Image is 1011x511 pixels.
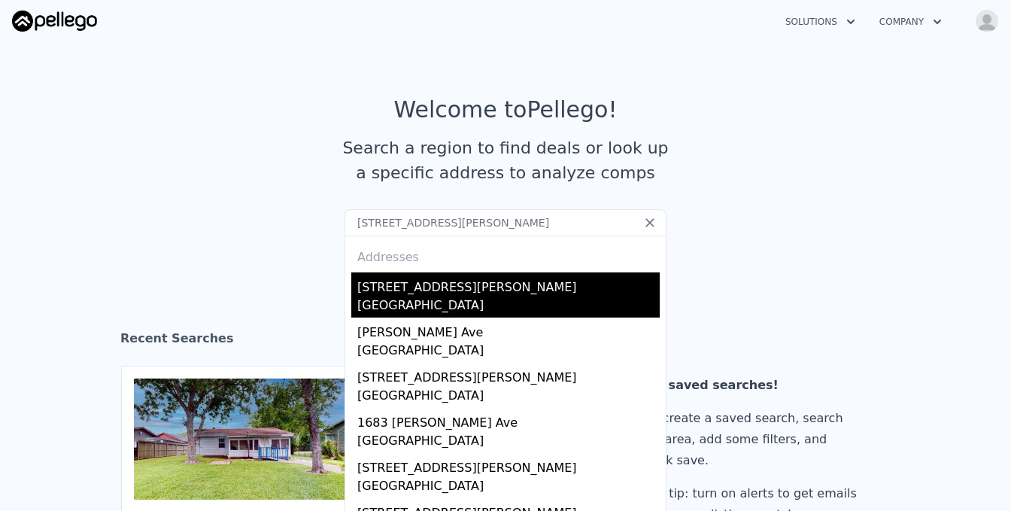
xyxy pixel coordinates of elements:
img: avatar [975,9,999,33]
div: To create a saved search, search an area, add some filters, and click save. [646,408,863,471]
input: Search an address or region... [345,209,666,236]
div: Welcome to Pellego ! [394,96,618,123]
div: Addresses [351,236,660,272]
div: No saved searches! [646,375,863,396]
div: [GEOGRAPHIC_DATA] [357,342,660,363]
div: [GEOGRAPHIC_DATA] [357,297,660,318]
div: [GEOGRAPHIC_DATA] [357,387,660,408]
div: 1683 [PERSON_NAME] Ave [357,408,660,432]
div: [PERSON_NAME] Ave [357,318,660,342]
img: Pellego [12,11,97,32]
button: Company [867,8,954,35]
div: [STREET_ADDRESS][PERSON_NAME] [357,272,660,297]
div: [GEOGRAPHIC_DATA] [357,477,660,498]
button: Solutions [773,8,867,35]
div: [STREET_ADDRESS][PERSON_NAME] [357,453,660,477]
div: [STREET_ADDRESS][PERSON_NAME] [357,363,660,387]
div: [GEOGRAPHIC_DATA] [357,432,660,453]
div: Search a region to find deals or look up a specific address to analyze comps [337,135,674,185]
div: Recent Searches [120,318,891,366]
